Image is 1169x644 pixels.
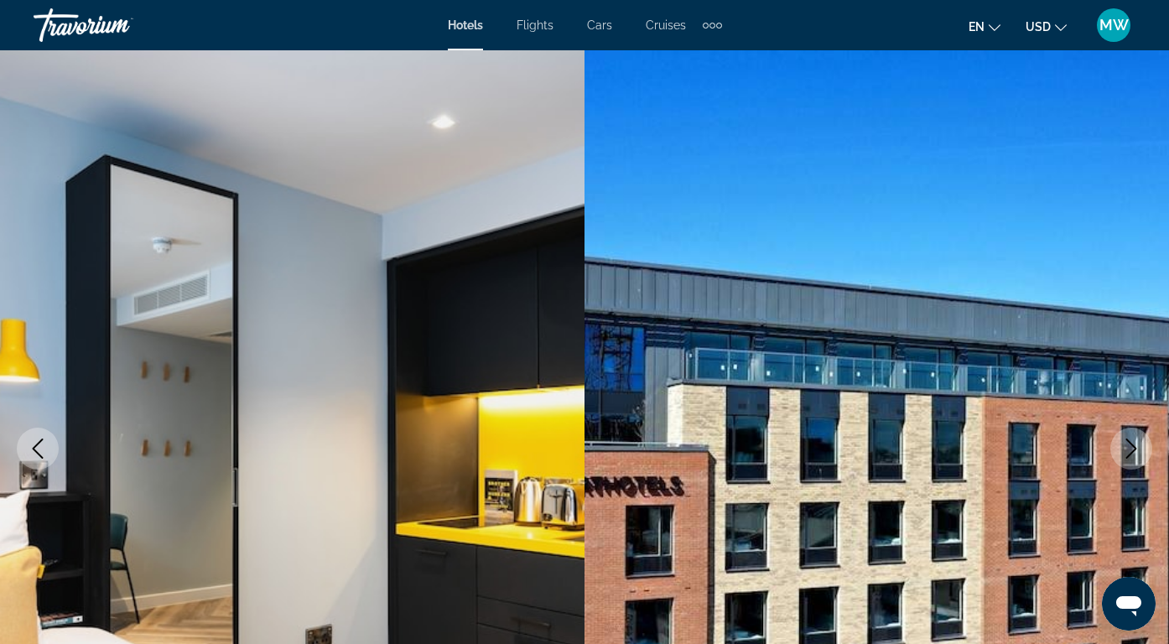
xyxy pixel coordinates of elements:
[1092,8,1135,43] button: User Menu
[34,3,201,47] a: Travorium
[646,18,686,32] a: Cruises
[448,18,483,32] a: Hotels
[17,428,59,470] button: Previous image
[703,12,722,39] button: Extra navigation items
[1110,428,1152,470] button: Next image
[969,20,985,34] span: en
[1026,14,1067,39] button: Change currency
[517,18,553,32] a: Flights
[587,18,612,32] a: Cars
[1099,17,1129,34] span: MW
[969,14,1000,39] button: Change language
[1026,20,1051,34] span: USD
[1102,577,1156,631] iframe: Button to launch messaging window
